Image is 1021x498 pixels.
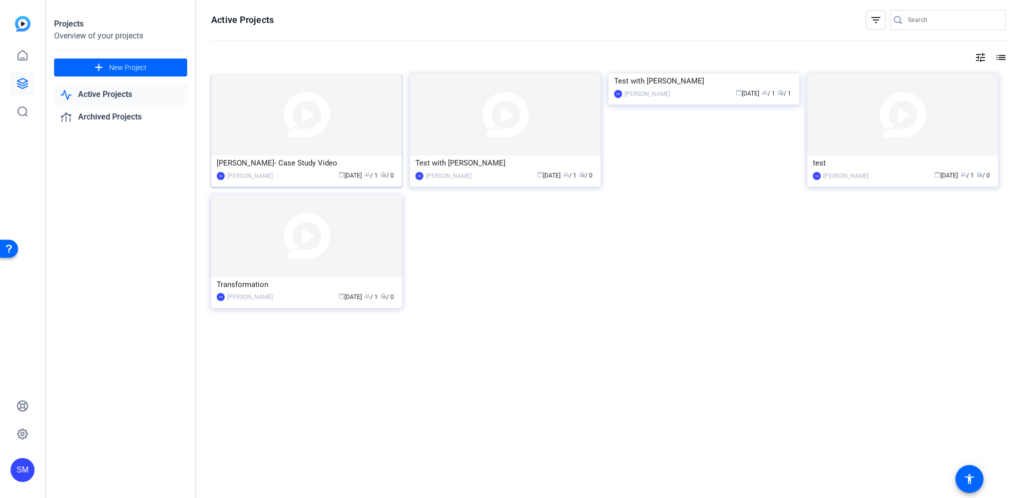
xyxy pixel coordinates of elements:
span: group [563,171,569,177]
span: calendar_today [338,293,344,299]
mat-icon: accessibility [963,473,975,485]
span: radio [976,171,982,177]
div: SM [217,172,225,180]
h1: Active Projects [211,14,274,26]
div: SM [813,172,821,180]
span: / 1 [762,90,775,97]
div: [PERSON_NAME] [227,292,273,302]
a: Active Projects [54,84,187,105]
span: radio [380,171,386,177]
div: [PERSON_NAME]- Case Study Video [217,155,396,170]
span: [DATE] [338,293,362,300]
span: calendar_today [338,171,344,177]
span: [DATE] [537,172,561,179]
button: New Project [54,58,187,76]
div: [PERSON_NAME] [823,171,869,181]
span: [DATE] [338,172,362,179]
span: / 0 [380,172,394,179]
mat-icon: list [994,51,1006,63]
div: [PERSON_NAME] [625,89,670,99]
div: Test with [PERSON_NAME] [614,73,794,88]
img: blue-gradient.svg [15,16,31,31]
div: test [813,155,992,170]
mat-icon: tune [974,51,986,63]
span: / 0 [380,293,394,300]
span: calendar_today [736,89,742,95]
span: New Project [109,62,147,73]
div: [PERSON_NAME] [426,171,471,181]
span: / 1 [563,172,577,179]
span: / 1 [364,293,378,300]
div: SM [415,172,423,180]
span: calendar_today [934,171,940,177]
mat-icon: add [93,61,105,74]
span: group [364,293,370,299]
span: [DATE] [736,90,759,97]
div: Overview of your projects [54,30,187,42]
span: / 1 [778,90,791,97]
span: / 0 [976,172,990,179]
input: Search [908,14,998,26]
div: Test with [PERSON_NAME] [415,155,595,170]
span: radio [380,293,386,299]
span: / 1 [364,172,378,179]
span: [DATE] [934,172,958,179]
div: SM [11,458,35,482]
span: radio [778,89,784,95]
span: radio [579,171,585,177]
div: Projects [54,18,187,30]
div: [PERSON_NAME] [227,171,273,181]
span: calendar_today [537,171,543,177]
div: SM [217,293,225,301]
mat-icon: filter_list [870,14,882,26]
a: Archived Projects [54,107,187,127]
div: Transformation [217,277,396,292]
span: / 1 [960,172,974,179]
span: group [364,171,370,177]
div: SM [614,90,622,98]
span: group [762,89,768,95]
span: / 0 [579,172,593,179]
span: group [960,171,966,177]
